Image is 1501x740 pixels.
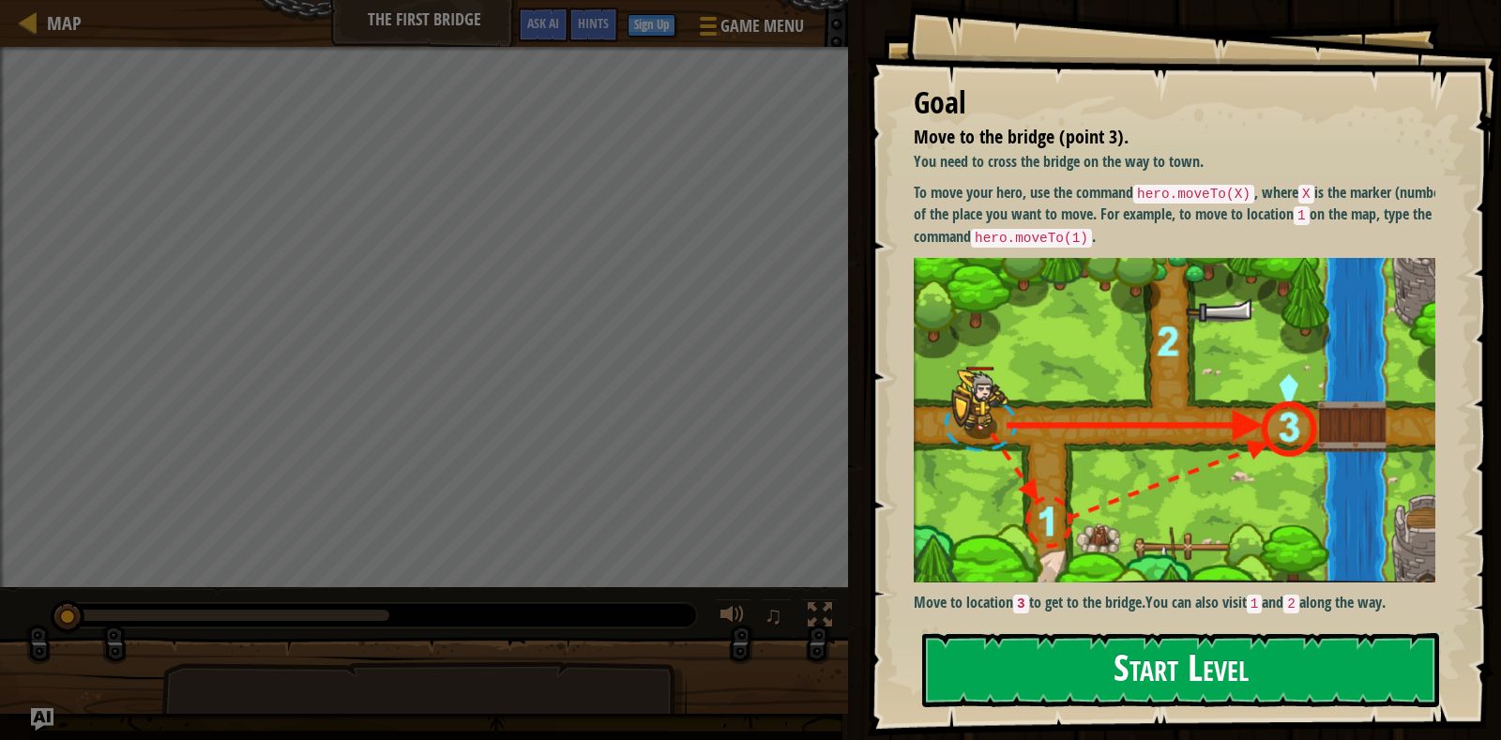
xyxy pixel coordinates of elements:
span: Map [47,10,82,36]
p: You need to cross the bridge on the way to town. [914,151,1451,173]
code: hero.moveTo(X) [1133,185,1254,204]
span: ♫ [765,601,783,629]
code: X [1298,185,1314,204]
p: You can also visit and along the way. [914,592,1451,614]
code: 2 [1283,595,1299,613]
button: Adjust volume [714,598,751,637]
img: M7l1b [914,258,1451,583]
button: Start Level [922,633,1439,707]
p: To move your hero, use the command , where is the marker (number) of the place you want to move. ... [914,182,1451,249]
button: Sign Up [628,14,675,37]
button: Game Menu [685,8,815,52]
button: Ask AI [518,8,569,42]
code: hero.moveTo(1) [971,229,1092,248]
span: Ask AI [527,14,559,32]
a: Map [38,10,82,36]
code: 1 [1247,595,1263,613]
strong: Move to location to get to the bridge. [914,592,1145,612]
button: Toggle fullscreen [801,598,839,637]
span: Hints [578,14,609,32]
li: Move to the bridge (point 3). [890,124,1431,151]
code: 1 [1294,206,1310,225]
button: ♫ [761,598,793,637]
span: Game Menu [720,14,804,38]
code: 3 [1013,595,1029,613]
div: Goal [914,82,1435,125]
span: Move to the bridge (point 3). [914,124,1129,149]
button: Ask AI [31,708,53,731]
